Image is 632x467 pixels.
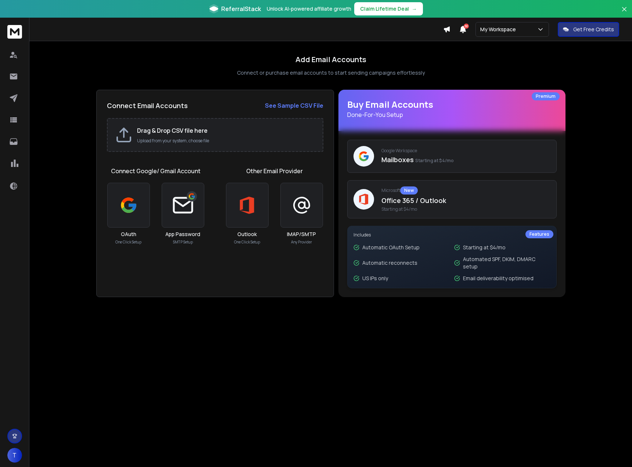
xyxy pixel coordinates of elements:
span: Starting at $4/mo [415,157,454,164]
button: Get Free Credits [558,22,619,37]
p: Get Free Credits [573,26,614,33]
button: T [7,448,22,463]
p: Connect or purchase email accounts to start sending campaigns effortlessly [237,69,425,76]
h3: App Password [165,231,200,238]
p: Any Provider [291,239,312,245]
p: Upload from your system, choose file [137,138,315,144]
p: My Workspace [480,26,519,33]
p: Google Workspace [381,148,550,154]
span: Starting at $4/mo [381,206,550,212]
h1: Add Email Accounts [295,54,366,65]
p: Done-For-You Setup [347,110,557,119]
p: Automatic OAuth Setup [362,244,420,251]
span: → [412,5,417,13]
p: Mailboxes [381,154,550,165]
p: Automated SPF, DKIM, DMARC setup [463,256,550,270]
span: ReferralStack [221,4,261,13]
p: Includes [353,232,550,238]
button: Close banner [620,4,629,22]
div: Features [525,230,553,238]
p: One Click Setup [115,239,141,245]
div: New [400,186,418,195]
p: Email deliverability optimised [463,275,534,282]
p: Office 365 / Outlook [381,195,550,206]
button: Claim Lifetime Deal→ [354,2,423,15]
p: Microsoft [381,186,550,195]
h1: Connect Google/ Gmail Account [111,167,201,175]
h3: OAuth [121,231,136,238]
h1: Other Email Provider [246,167,303,175]
h1: Buy Email Accounts [347,99,557,119]
p: Unlock AI-powered affiliate growth [267,5,351,13]
h2: Drag & Drop CSV file here [137,126,315,135]
a: See Sample CSV File [265,101,323,110]
h2: Connect Email Accounts [107,100,188,111]
p: SMTP Setup [173,239,193,245]
h3: Outlook [237,231,257,238]
p: Automatic reconnects [362,259,417,267]
p: Starting at $4/mo [463,244,506,251]
p: One Click Setup [234,239,260,245]
p: US IPs only [362,275,388,282]
h3: IMAP/SMTP [287,231,316,238]
div: Premium [532,92,560,100]
span: 50 [464,24,469,29]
